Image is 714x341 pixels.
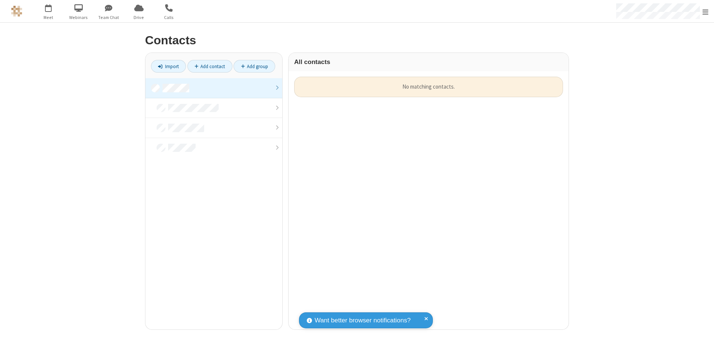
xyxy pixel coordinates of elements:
[145,34,569,47] h2: Contacts
[151,60,186,73] a: Import
[315,316,411,325] span: Want better browser notifications?
[125,14,153,21] span: Drive
[35,14,62,21] span: Meet
[155,14,183,21] span: Calls
[234,60,275,73] a: Add group
[65,14,93,21] span: Webinars
[187,60,232,73] a: Add contact
[95,14,123,21] span: Team Chat
[294,58,563,66] h3: All contacts
[11,6,22,17] img: QA Selenium DO NOT DELETE OR CHANGE
[294,77,563,97] div: No matching contacts.
[289,71,569,329] div: grid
